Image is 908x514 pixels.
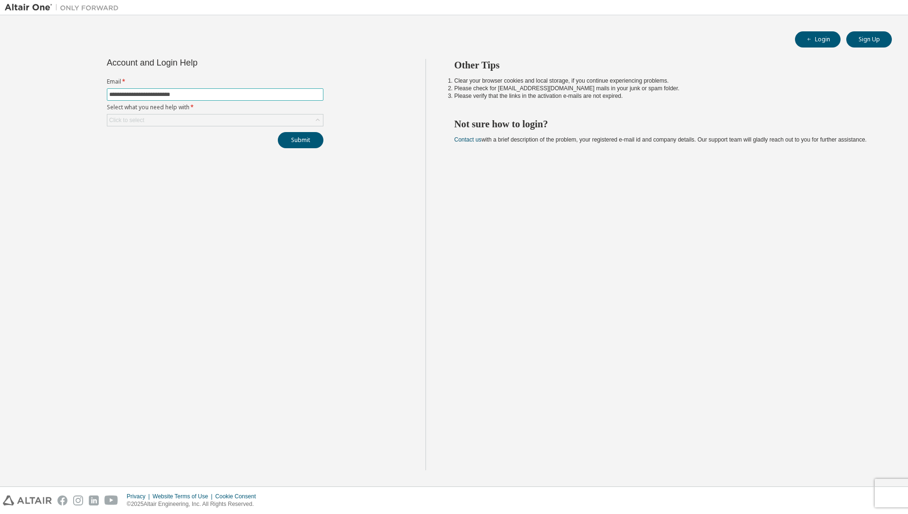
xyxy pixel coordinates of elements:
[5,3,123,12] img: Altair One
[454,118,875,130] h2: Not sure how to login?
[454,136,482,143] a: Contact us
[3,495,52,505] img: altair_logo.svg
[846,31,892,48] button: Sign Up
[57,495,67,505] img: facebook.svg
[454,136,867,143] span: with a brief description of the problem, your registered e-mail id and company details. Our suppo...
[107,78,323,86] label: Email
[454,77,875,85] li: Clear your browser cookies and local storage, if you continue experiencing problems.
[104,495,118,505] img: youtube.svg
[107,114,323,126] div: Click to select
[454,59,875,71] h2: Other Tips
[454,85,875,92] li: Please check for [EMAIL_ADDRESS][DOMAIN_NAME] mails in your junk or spam folder.
[73,495,83,505] img: instagram.svg
[107,59,280,67] div: Account and Login Help
[278,132,323,148] button: Submit
[109,116,144,124] div: Click to select
[89,495,99,505] img: linkedin.svg
[795,31,841,48] button: Login
[215,493,261,500] div: Cookie Consent
[152,493,215,500] div: Website Terms of Use
[127,493,152,500] div: Privacy
[127,500,262,508] p: © 2025 Altair Engineering, Inc. All Rights Reserved.
[107,104,323,111] label: Select what you need help with
[454,92,875,100] li: Please verify that the links in the activation e-mails are not expired.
